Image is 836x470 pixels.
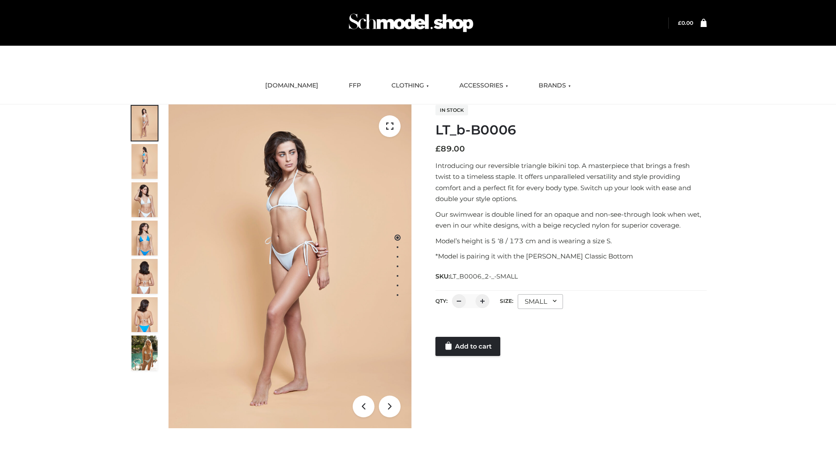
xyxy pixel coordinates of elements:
[518,294,563,309] div: SMALL
[435,251,707,262] p: *Model is pairing it with the [PERSON_NAME] Classic Bottom
[169,104,411,428] img: ArielClassicBikiniTop_CloudNine_AzureSky_OW114ECO_1
[131,182,158,217] img: ArielClassicBikiniTop_CloudNine_AzureSky_OW114ECO_3-scaled.jpg
[678,20,693,26] bdi: 0.00
[435,144,465,154] bdi: 89.00
[131,221,158,255] img: ArielClassicBikiniTop_CloudNine_AzureSky_OW114ECO_4-scaled.jpg
[532,76,577,95] a: BRANDS
[131,106,158,141] img: ArielClassicBikiniTop_CloudNine_AzureSky_OW114ECO_1-scaled.jpg
[678,20,693,26] a: £0.00
[435,298,448,304] label: QTY:
[131,259,158,294] img: ArielClassicBikiniTop_CloudNine_AzureSky_OW114ECO_7-scaled.jpg
[259,76,325,95] a: [DOMAIN_NAME]
[453,76,515,95] a: ACCESSORIES
[435,144,441,154] span: £
[435,209,707,231] p: Our swimwear is double lined for an opaque and non-see-through look when wet, even in our white d...
[131,144,158,179] img: ArielClassicBikiniTop_CloudNine_AzureSky_OW114ECO_2-scaled.jpg
[450,272,518,280] span: LT_B0006_2-_-SMALL
[435,271,519,282] span: SKU:
[435,122,707,138] h1: LT_b-B0006
[385,76,435,95] a: CLOTHING
[131,297,158,332] img: ArielClassicBikiniTop_CloudNine_AzureSky_OW114ECO_8-scaled.jpg
[435,337,500,356] a: Add to cart
[678,20,681,26] span: £
[131,336,158,370] img: Arieltop_CloudNine_AzureSky2.jpg
[435,235,707,247] p: Model’s height is 5 ‘8 / 173 cm and is wearing a size S.
[346,6,476,40] img: Schmodel Admin 964
[342,76,367,95] a: FFP
[500,298,513,304] label: Size:
[435,160,707,205] p: Introducing our reversible triangle bikini top. A masterpiece that brings a fresh twist to a time...
[435,105,468,115] span: In stock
